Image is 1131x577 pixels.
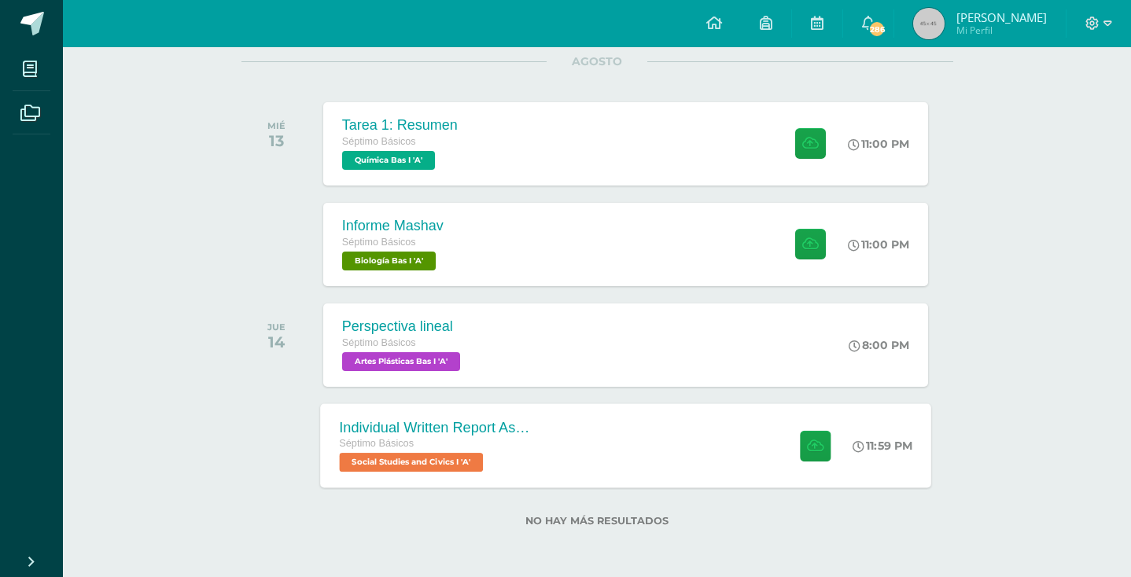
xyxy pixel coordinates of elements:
div: JUE [267,322,286,333]
div: Perspectiva lineal [342,318,464,335]
span: Química Bas I 'A' [342,151,435,170]
span: Séptimo Básicos [342,136,416,147]
span: Séptimo Básicos [339,438,414,449]
div: 8:00 PM [849,338,909,352]
div: MIÉ [267,120,286,131]
span: [PERSON_NAME] [956,9,1047,25]
span: Social Studies and Civics I 'A' [339,453,483,472]
div: 14 [267,333,286,351]
div: Individual Written Report Assignment: How Innovation Is Helping [GEOGRAPHIC_DATA] Grow [339,419,529,436]
label: No hay más resultados [241,515,953,527]
div: Tarea 1: Resumen [342,117,458,134]
div: 13 [267,131,286,150]
div: Informe Mashav [342,218,444,234]
span: AGOSTO [547,54,647,68]
div: 11:00 PM [848,237,909,252]
img: 45x45 [913,8,945,39]
span: Séptimo Básicos [342,237,416,248]
span: Séptimo Básicos [342,337,416,348]
span: Biología Bas I 'A' [342,252,436,270]
span: Artes Plásticas Bas I 'A' [342,352,460,371]
span: 286 [868,20,886,38]
div: 11:59 PM [853,439,912,453]
div: 11:00 PM [848,137,909,151]
span: Mi Perfil [956,24,1047,37]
